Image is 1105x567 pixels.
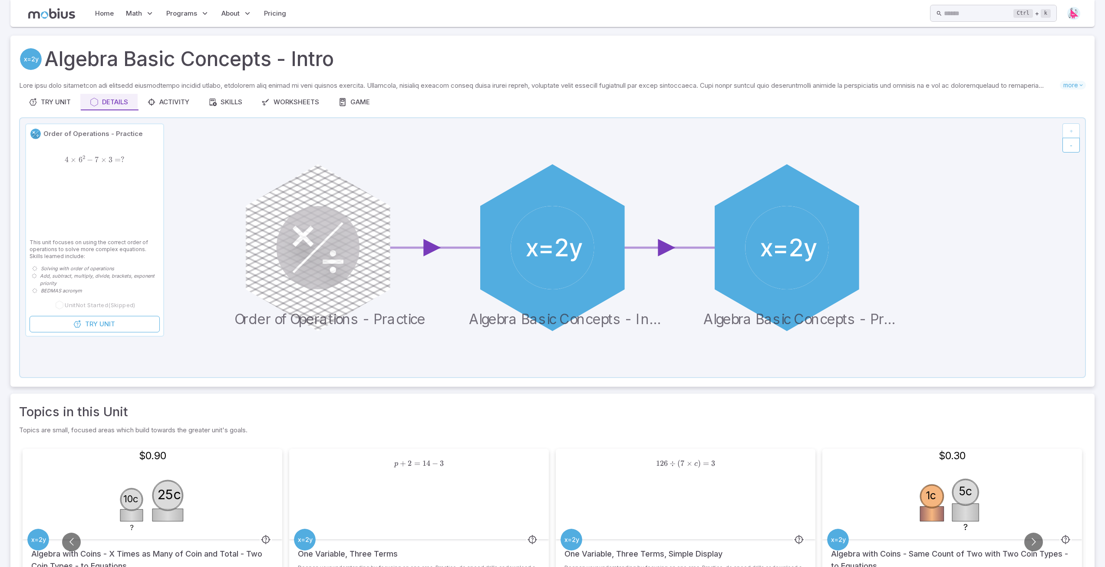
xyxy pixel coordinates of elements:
span: = [414,459,420,468]
div: Details [90,97,128,107]
span: × [70,155,76,164]
text: ? [963,522,968,532]
span: 3 [440,459,444,468]
span: Math [126,9,142,18]
button: Go to previous slide [62,533,81,551]
a: Algebra [294,529,316,550]
kbd: k [1041,9,1051,18]
span: 7 [95,155,99,164]
span: ) [698,459,701,468]
div: Game [338,97,370,107]
a: Pricing [261,3,289,23]
p: Lore ipsu dolo sitametcon adi elitsedd eiusmodtempo incidid utlabo, etdolorem aliq enimad mi veni... [19,81,1060,90]
text: 25c [158,486,181,502]
span: 2 [408,459,412,468]
span: + [400,459,406,468]
span: ÷ [670,459,676,468]
h1: Algebra Basic Concepts - Intro [44,44,334,74]
p: Order of Operations - Practice [43,129,143,139]
span: × [686,459,693,468]
a: TryUnit [30,316,160,332]
button: - [1062,138,1080,153]
div: Activity [147,97,189,107]
span: − [87,155,93,164]
span: = [115,155,121,164]
span: p [394,460,398,468]
span: × [101,155,107,164]
button: Go to next slide [1024,533,1043,551]
span: 6 [79,155,82,164]
span: = [703,459,709,468]
a: Home [92,3,116,23]
a: Multiply/Divide [30,128,42,140]
a: Algebra [827,529,849,550]
span: About [221,9,240,18]
span: 4 [65,155,69,164]
span: Order of Operations - Practice [234,311,426,331]
div: Skills [208,97,242,107]
div: + [1013,8,1051,19]
h5: One Variable, Three Terms, Simple Display [564,539,722,560]
a: Algebra [19,47,43,71]
span: 14 [422,459,430,468]
span: 3 [711,459,715,468]
span: Algebra Basic Concepts - Intro [469,311,663,331]
p: Solving with order of operations [41,265,114,272]
span: Unit Not Started (Skipped) [65,301,135,309]
a: Algebra [27,529,49,550]
div: Worksheets [261,97,319,107]
span: ? [121,155,125,164]
p: BEDMAS acronym [41,287,82,295]
text: 5c [959,484,972,498]
kbd: Ctrl [1013,9,1033,18]
p: This unit focuses on using the correct order of operations to solve more complex equations. Skill... [30,239,160,260]
p: Topics are small, focused areas which build towards the greater unit's goals. [19,425,1086,435]
span: − [432,459,438,468]
span: 2 [82,154,85,160]
text: ? [130,523,134,532]
div: Try Unit [29,97,71,107]
text: 1c [926,489,936,502]
text: 10c [123,493,138,504]
p: Add, subtract, multiply, divide, brackets, exponent priority [40,272,160,287]
span: Unit [99,319,115,329]
span: 126 [656,459,668,468]
span: c [694,460,698,468]
a: Topics in this Unit [19,402,128,421]
h5: One Variable, Three Terms [298,539,398,560]
span: 7 [680,459,684,468]
span: 3 [109,155,112,164]
span: Programs [166,9,197,18]
span: ( [677,459,680,468]
img: right-triangle.svg [1067,7,1080,20]
text: $0.30 [939,449,966,462]
text: $0.90 [139,449,166,462]
a: Algebra [561,529,582,550]
span: Algebra Basic Concepts - Practice [703,311,898,331]
span: Try [85,319,98,329]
